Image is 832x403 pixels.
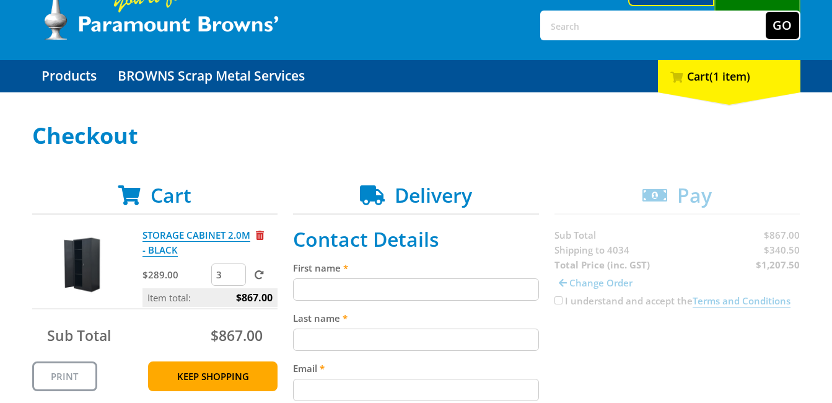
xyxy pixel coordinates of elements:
[236,288,273,307] span: $867.00
[541,12,766,39] input: Search
[142,267,209,282] p: $289.00
[293,278,539,301] input: Please enter your first name.
[44,228,118,302] img: STORAGE CABINET 2.0M - BLACK
[32,361,97,391] a: Print
[709,69,750,84] span: (1 item)
[32,60,106,92] a: Go to the Products page
[142,229,250,257] a: STORAGE CABINET 2.0M - BLACK
[293,260,539,275] label: First name
[766,12,799,39] button: Go
[293,361,539,376] label: Email
[142,288,278,307] p: Item total:
[211,325,263,345] span: $867.00
[256,229,264,241] a: Remove from cart
[32,123,800,148] h1: Checkout
[293,311,539,325] label: Last name
[658,60,800,92] div: Cart
[293,379,539,401] input: Please enter your email address.
[293,329,539,351] input: Please enter your last name.
[108,60,314,92] a: Go to the BROWNS Scrap Metal Services page
[151,182,191,208] span: Cart
[148,361,278,391] a: Keep Shopping
[395,182,472,208] span: Delivery
[47,325,111,345] span: Sub Total
[293,228,539,251] h2: Contact Details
